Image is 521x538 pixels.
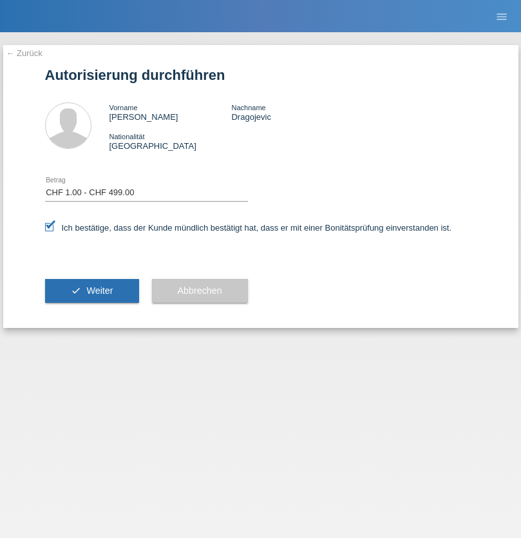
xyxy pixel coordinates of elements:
[6,48,43,58] a: ← Zurück
[152,279,248,303] button: Abbrechen
[109,102,232,122] div: [PERSON_NAME]
[489,12,515,20] a: menu
[109,104,138,111] span: Vorname
[71,285,81,296] i: check
[231,104,265,111] span: Nachname
[109,131,232,151] div: [GEOGRAPHIC_DATA]
[45,279,139,303] button: check Weiter
[495,10,508,23] i: menu
[86,285,113,296] span: Weiter
[45,67,477,83] h1: Autorisierung durchführen
[109,133,145,140] span: Nationalität
[45,223,452,233] label: Ich bestätige, dass der Kunde mündlich bestätigt hat, dass er mit einer Bonitätsprüfung einversta...
[231,102,354,122] div: Dragojevic
[178,285,222,296] span: Abbrechen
